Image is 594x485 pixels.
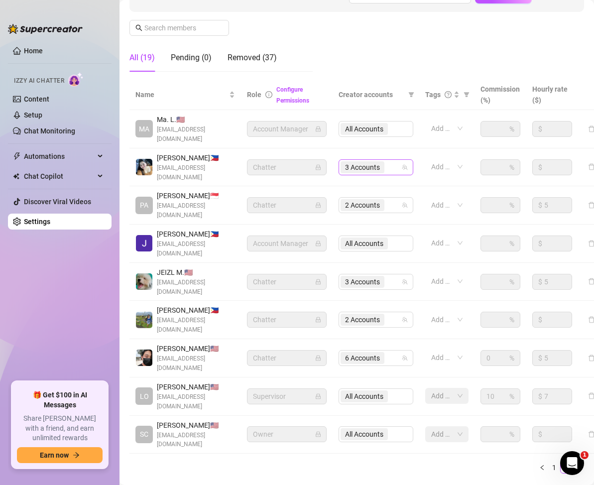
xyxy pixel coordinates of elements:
[129,52,155,64] div: All (19)
[157,305,235,316] span: [PERSON_NAME] 🇵🇭
[315,241,321,246] span: lock
[13,152,21,160] span: thunderbolt
[345,200,380,211] span: 2 Accounts
[157,316,235,335] span: [EMAIL_ADDRESS][DOMAIN_NAME]
[136,159,152,175] img: Sheina Gorriceta
[140,391,149,402] span: LO
[462,87,472,102] span: filter
[129,80,241,110] th: Name
[135,24,142,31] span: search
[339,89,404,100] span: Creator accounts
[536,462,548,474] button: left
[402,202,408,208] span: team
[315,126,321,132] span: lock
[315,355,321,361] span: lock
[253,351,321,365] span: Chatter
[68,72,84,87] img: AI Chatter
[136,235,152,251] img: John Lhester
[253,274,321,289] span: Chatter
[157,201,235,220] span: [EMAIL_ADDRESS][DOMAIN_NAME]
[253,236,321,251] span: Account Manager
[341,199,384,211] span: 2 Accounts
[135,89,227,100] span: Name
[17,414,103,443] span: Share [PERSON_NAME] with a friend, and earn unlimited rewards
[24,127,75,135] a: Chat Monitoring
[464,92,470,98] span: filter
[315,279,321,285] span: lock
[276,86,309,104] a: Configure Permissions
[408,92,414,98] span: filter
[253,160,321,175] span: Chatter
[475,80,526,110] th: Commission (%)
[253,427,321,442] span: Owner
[14,76,64,86] span: Izzy AI Chatter
[345,314,380,325] span: 2 Accounts
[157,431,235,450] span: [EMAIL_ADDRESS][DOMAIN_NAME]
[157,354,235,373] span: [EMAIL_ADDRESS][DOMAIN_NAME]
[341,352,384,364] span: 6 Accounts
[157,240,235,258] span: [EMAIL_ADDRESS][DOMAIN_NAME]
[402,164,408,170] span: team
[536,462,548,474] li: Previous Page
[157,114,235,125] span: Ma. L. 🇺🇸
[136,273,152,290] img: JEIZL MALLARI
[315,164,321,170] span: lock
[315,393,321,399] span: lock
[345,353,380,364] span: 6 Accounts
[548,462,560,474] li: 1
[228,52,277,64] div: Removed (37)
[253,198,321,213] span: Chatter
[560,451,584,475] iframe: Intercom live chat
[315,431,321,437] span: lock
[24,111,42,119] a: Setup
[136,350,152,366] img: john kenneth santillan
[402,317,408,323] span: team
[253,121,321,136] span: Account Manager
[345,276,380,287] span: 3 Accounts
[406,87,416,102] span: filter
[157,420,235,431] span: [PERSON_NAME] 🇺🇸
[157,152,235,163] span: [PERSON_NAME] 🇵🇭
[24,198,91,206] a: Discover Viral Videos
[157,163,235,182] span: [EMAIL_ADDRESS][DOMAIN_NAME]
[157,125,235,144] span: [EMAIL_ADDRESS][DOMAIN_NAME]
[345,162,380,173] span: 3 Accounts
[341,314,384,326] span: 2 Accounts
[315,317,321,323] span: lock
[40,451,69,459] span: Earn now
[402,355,408,361] span: team
[13,173,19,180] img: Chat Copilot
[144,22,215,33] input: Search members
[136,312,152,328] img: Marjorie
[425,89,441,100] span: Tags
[73,452,80,459] span: arrow-right
[24,47,43,55] a: Home
[17,390,103,410] span: 🎁 Get $100 in AI Messages
[157,381,235,392] span: [PERSON_NAME] 🇺🇸
[157,267,235,278] span: JEIZL M. 🇺🇸
[157,343,235,354] span: [PERSON_NAME] 🇺🇸
[341,161,384,173] span: 3 Accounts
[549,462,560,473] a: 1
[526,80,578,110] th: Hourly rate ($)
[265,91,272,98] span: info-circle
[8,24,83,34] img: logo-BBDzfeDw.svg
[247,91,261,99] span: Role
[24,95,49,103] a: Content
[402,279,408,285] span: team
[539,465,545,471] span: left
[140,200,148,211] span: PA
[253,389,321,404] span: Supervisor
[581,451,589,459] span: 1
[24,148,95,164] span: Automations
[341,276,384,288] span: 3 Accounts
[139,123,149,134] span: MA
[157,190,235,201] span: [PERSON_NAME] 🇸🇬
[140,429,148,440] span: SC
[157,392,235,411] span: [EMAIL_ADDRESS][DOMAIN_NAME]
[17,447,103,463] button: Earn nowarrow-right
[157,229,235,240] span: [PERSON_NAME] 🇵🇭
[315,202,321,208] span: lock
[157,278,235,297] span: [EMAIL_ADDRESS][DOMAIN_NAME]
[24,218,50,226] a: Settings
